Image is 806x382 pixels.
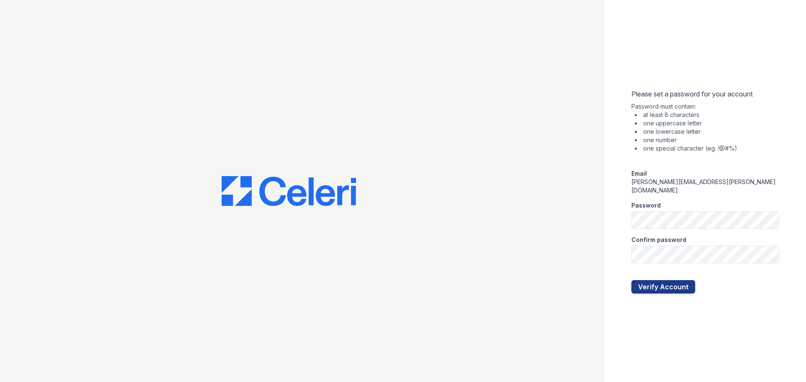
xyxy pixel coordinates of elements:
div: Password must contain: [631,102,779,153]
div: Email [631,169,779,178]
li: one uppercase letter [635,119,779,127]
button: Verify Account [631,280,695,294]
label: Password [631,201,661,210]
div: [PERSON_NAME][EMAIL_ADDRESS][PERSON_NAME][DOMAIN_NAME] [631,178,779,195]
img: CE_Logo_Blue-a8612792a0a2168367f1c8372b55b34899dd931a85d93a1a3d3e32e68fde9ad4.png [222,176,356,206]
label: Confirm password [631,236,686,244]
form: Please set a password for your account [631,89,779,294]
li: one lowercase letter [635,127,779,136]
li: one number [635,136,779,144]
li: one special character (eg: !@#%) [635,144,779,153]
li: at least 8 characters [635,111,779,119]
